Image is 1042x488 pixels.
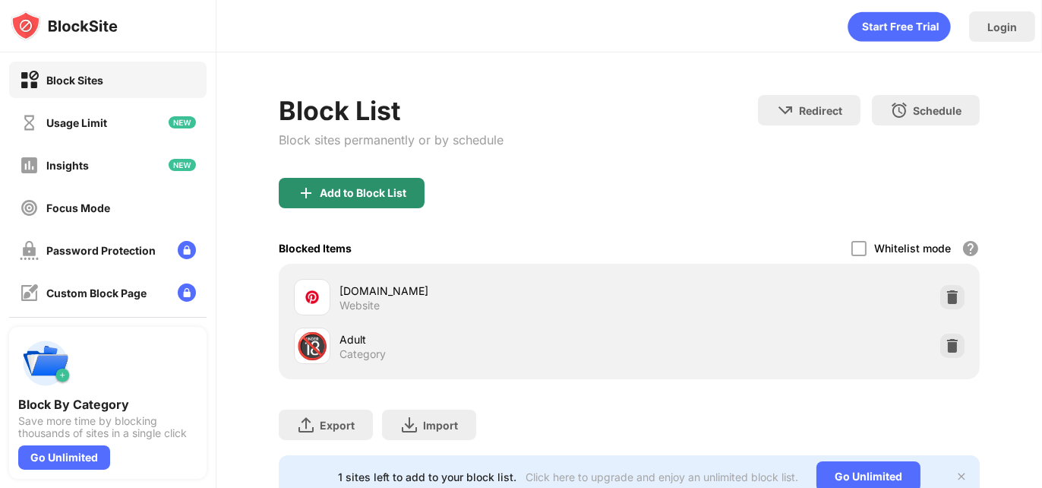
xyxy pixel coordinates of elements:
[987,21,1017,33] div: Login
[20,198,39,217] img: focus-off.svg
[799,104,842,117] div: Redirect
[526,471,798,483] div: Click here to upgrade and enjoy an unlimited block list.
[18,336,73,391] img: push-categories.svg
[18,445,110,470] div: Go Unlimited
[20,284,39,303] img: customize-block-page-off.svg
[339,283,629,299] div: [DOMAIN_NAME]
[20,156,39,175] img: insights-off.svg
[339,347,386,361] div: Category
[339,331,629,347] div: Adult
[913,104,961,117] div: Schedule
[279,95,504,126] div: Block List
[423,419,458,432] div: Import
[46,159,89,172] div: Insights
[169,159,196,171] img: new-icon.svg
[279,242,352,255] div: Blocked Items
[18,415,197,439] div: Save more time by blocking thousands of sites in a single click
[46,201,110,214] div: Focus Mode
[46,287,147,299] div: Custom Block Page
[20,113,39,132] img: time-usage-off.svg
[178,241,196,259] img: lock-menu.svg
[338,471,516,483] div: 1 sites left to add to your block list.
[279,132,504,147] div: Block sites permanently or by schedule
[20,71,39,90] img: block-on.svg
[20,241,39,260] img: password-protection-off.svg
[320,419,355,432] div: Export
[46,74,103,87] div: Block Sites
[955,471,968,483] img: x-button.svg
[169,116,196,128] img: new-icon.svg
[296,331,328,362] div: 🔞
[46,244,156,257] div: Password Protection
[303,288,321,306] img: favicons
[874,242,951,255] div: Whitelist mode
[18,397,197,412] div: Block By Category
[320,187,406,199] div: Add to Block List
[178,284,196,302] img: lock-menu.svg
[11,11,118,41] img: logo-blocksite.svg
[848,11,951,42] div: animation
[339,299,380,312] div: Website
[46,116,107,129] div: Usage Limit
